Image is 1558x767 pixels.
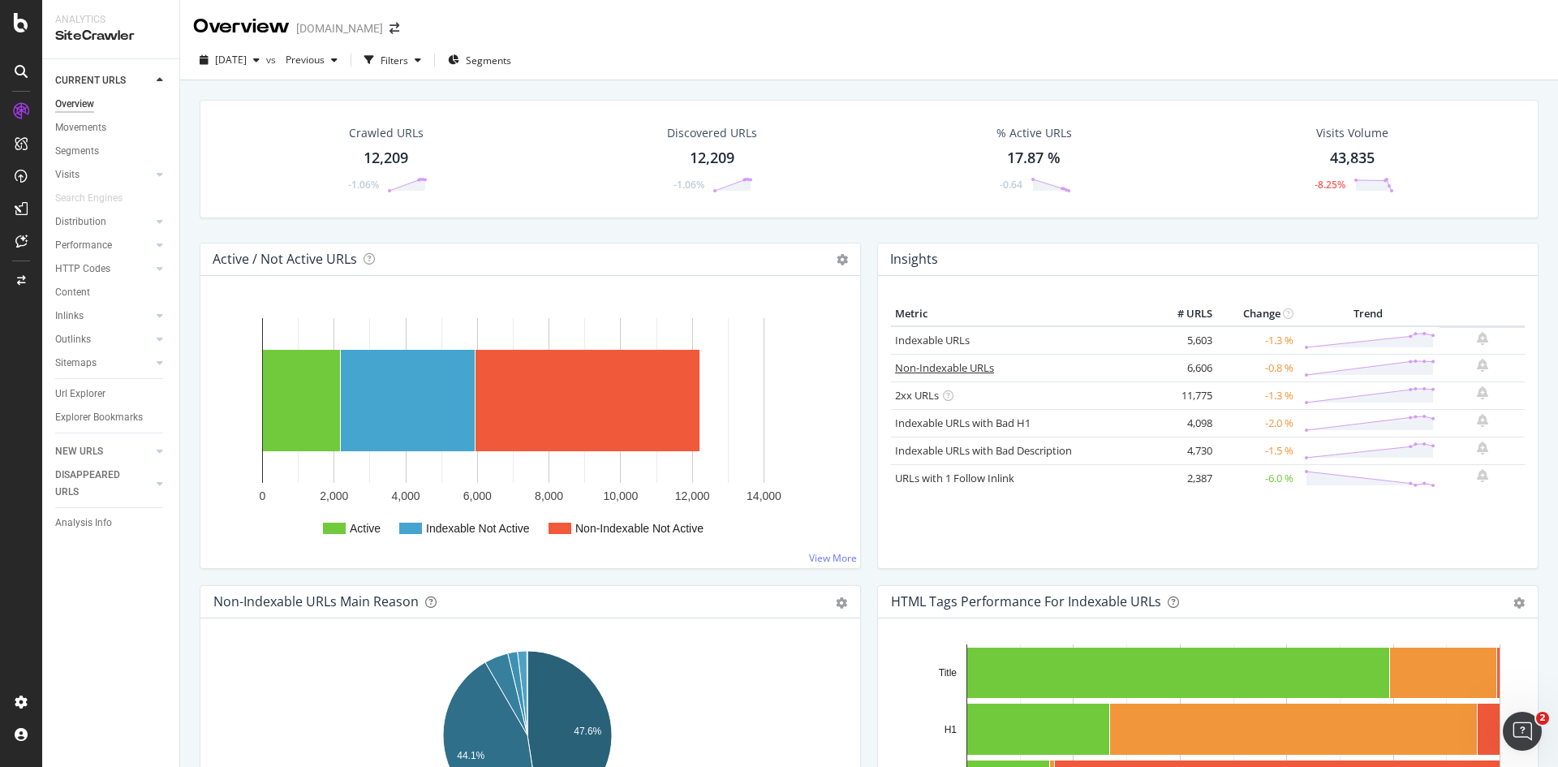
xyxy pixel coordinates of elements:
[392,489,420,502] text: 4,000
[55,515,168,532] a: Analysis Info
[364,148,408,169] div: 12,209
[1477,386,1488,399] div: bell-plus
[939,667,958,679] text: Title
[895,443,1072,458] a: Indexable URLs with Bad Description
[55,13,166,27] div: Analytics
[1216,464,1298,492] td: -6.0 %
[55,386,105,403] div: Url Explorer
[945,724,958,735] text: H1
[349,125,424,141] div: Crawled URLs
[350,522,381,535] text: Active
[213,248,357,270] h4: Active / Not Active URLs
[55,355,97,372] div: Sitemaps
[837,254,848,265] i: Options
[466,54,511,67] span: Segments
[1151,437,1216,464] td: 4,730
[1151,464,1216,492] td: 2,387
[747,489,781,502] text: 14,000
[381,54,408,67] div: Filters
[55,27,166,45] div: SiteCrawler
[193,13,290,41] div: Overview
[1477,332,1488,345] div: bell-plus
[213,302,841,555] div: A chart.
[55,72,152,89] a: CURRENT URLS
[55,190,123,207] div: Search Engines
[55,284,168,301] a: Content
[55,443,103,460] div: NEW URLS
[55,213,106,231] div: Distribution
[55,443,152,460] a: NEW URLS
[1151,354,1216,381] td: 6,606
[358,47,428,73] button: Filters
[1477,414,1488,427] div: bell-plus
[809,551,857,565] a: View More
[1216,409,1298,437] td: -2.0 %
[1477,442,1488,455] div: bell-plus
[55,331,152,348] a: Outlinks
[1151,409,1216,437] td: 4,098
[1216,354,1298,381] td: -0.8 %
[55,166,152,183] a: Visits
[1151,326,1216,355] td: 5,603
[675,489,710,502] text: 12,000
[1315,178,1345,192] div: -8.25%
[1513,597,1525,609] div: gear
[895,360,994,375] a: Non-Indexable URLs
[55,119,168,136] a: Movements
[1330,148,1375,169] div: 43,835
[996,125,1072,141] div: % Active URLs
[55,467,137,501] div: DISAPPEARED URLS
[55,331,91,348] div: Outlinks
[441,47,518,73] button: Segments
[279,47,344,73] button: Previous
[895,416,1031,430] a: Indexable URLs with Bad H1
[604,489,639,502] text: 10,000
[1503,712,1542,751] iframe: Intercom live chat
[674,178,704,192] div: -1.06%
[574,725,601,736] text: 47.6%
[836,597,847,609] div: gear
[55,467,152,501] a: DISAPPEARED URLS
[895,333,970,347] a: Indexable URLs
[215,53,247,67] span: 2025 Aug. 3rd
[55,515,112,532] div: Analysis Info
[55,409,143,426] div: Explorer Bookmarks
[1477,469,1488,482] div: bell-plus
[1216,302,1298,326] th: Change
[1000,178,1022,192] div: -0.64
[320,489,348,502] text: 2,000
[575,522,704,535] text: Non-Indexable Not Active
[55,409,168,426] a: Explorer Bookmarks
[260,489,266,502] text: 0
[266,53,279,67] span: vs
[193,47,266,73] button: [DATE]
[667,125,757,141] div: Discovered URLs
[690,148,734,169] div: 12,209
[1536,712,1549,725] span: 2
[55,261,110,278] div: HTTP Codes
[348,178,379,192] div: -1.06%
[55,308,152,325] a: Inlinks
[1216,437,1298,464] td: -1.5 %
[1316,125,1388,141] div: Visits Volume
[890,248,938,270] h4: Insights
[891,593,1161,610] div: HTML Tags Performance for Indexable URLs
[55,284,90,301] div: Content
[296,20,383,37] div: [DOMAIN_NAME]
[55,237,152,254] a: Performance
[55,143,99,160] div: Segments
[463,489,492,502] text: 6,000
[457,750,484,761] text: 44.1%
[535,489,563,502] text: 8,000
[55,213,152,231] a: Distribution
[55,261,152,278] a: HTTP Codes
[55,166,80,183] div: Visits
[213,593,419,610] div: Non-Indexable URLs Main Reason
[55,96,168,113] a: Overview
[389,23,399,34] div: arrow-right-arrow-left
[55,237,112,254] div: Performance
[1298,302,1440,326] th: Trend
[1007,148,1061,169] div: 17.87 %
[891,302,1151,326] th: Metric
[1151,302,1216,326] th: # URLS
